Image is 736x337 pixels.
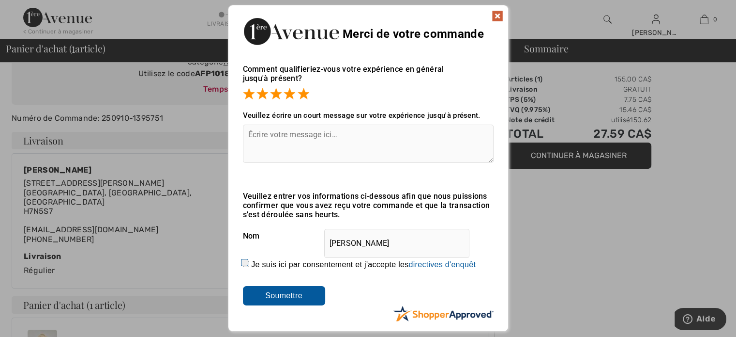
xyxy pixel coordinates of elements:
span: Merci de votre commande [343,27,484,41]
span: Aide [22,7,41,16]
input: Soumettre [243,286,325,305]
img: Merci de votre commande [243,15,340,48]
label: Je suis ici par consentement et j'accepte les [251,260,476,269]
div: Nom [243,224,494,248]
div: Veuillez entrer vos informations ci-dessous afin que nous puissions confirmer que vous avez reçu ... [243,192,494,219]
div: Comment qualifieriez-vous votre expérience en général jusqu'à présent? [243,55,494,101]
div: Veuillez écrire un court message sur votre expérience jusqu'à présent. [243,111,494,120]
img: x [492,10,503,22]
a: directives d'enquêt [408,260,476,269]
